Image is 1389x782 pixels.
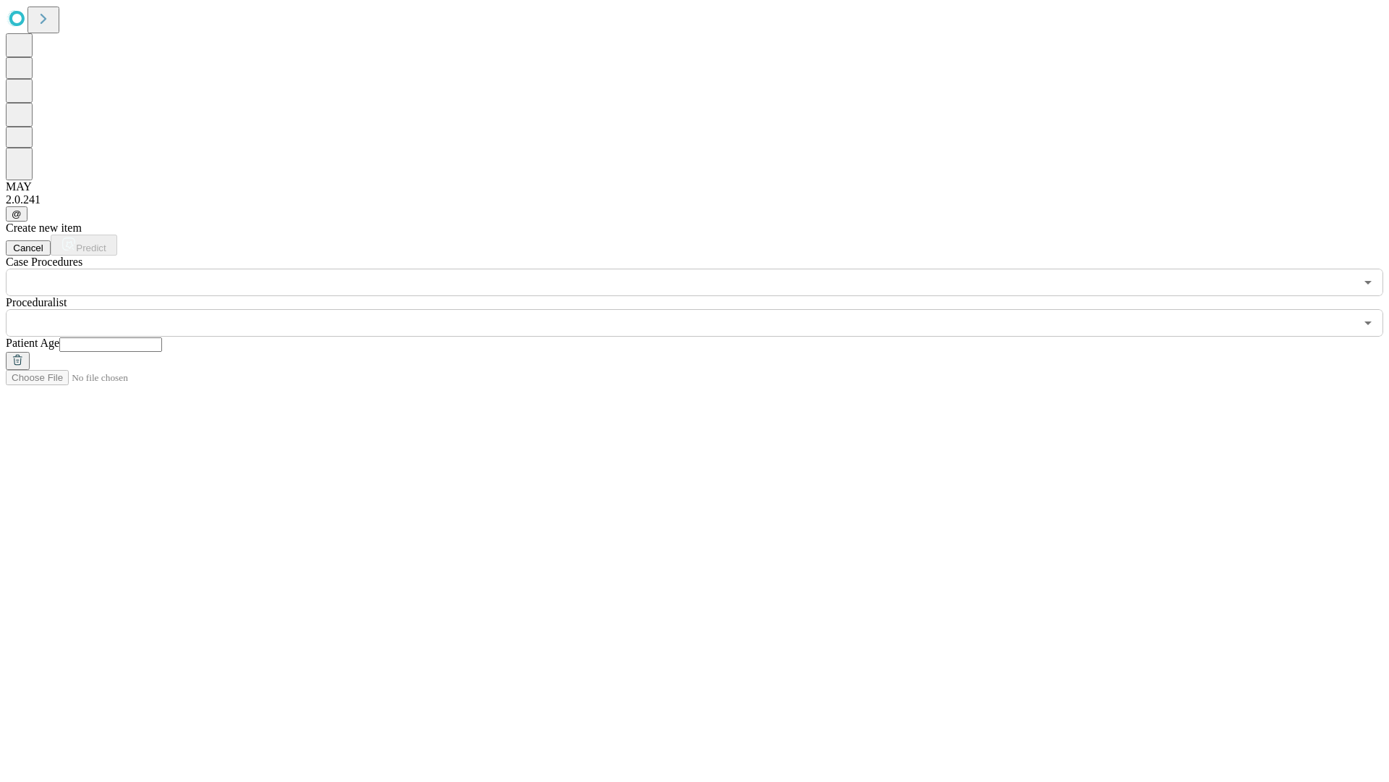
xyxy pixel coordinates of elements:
[1358,272,1378,293] button: Open
[6,180,1383,193] div: MAY
[12,209,22,219] span: @
[76,243,106,253] span: Predict
[1358,313,1378,333] button: Open
[6,193,1383,206] div: 2.0.241
[6,206,27,222] button: @
[6,256,82,268] span: Scheduled Procedure
[6,222,82,234] span: Create new item
[6,296,67,308] span: Proceduralist
[51,235,117,256] button: Predict
[13,243,43,253] span: Cancel
[6,240,51,256] button: Cancel
[6,337,59,349] span: Patient Age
